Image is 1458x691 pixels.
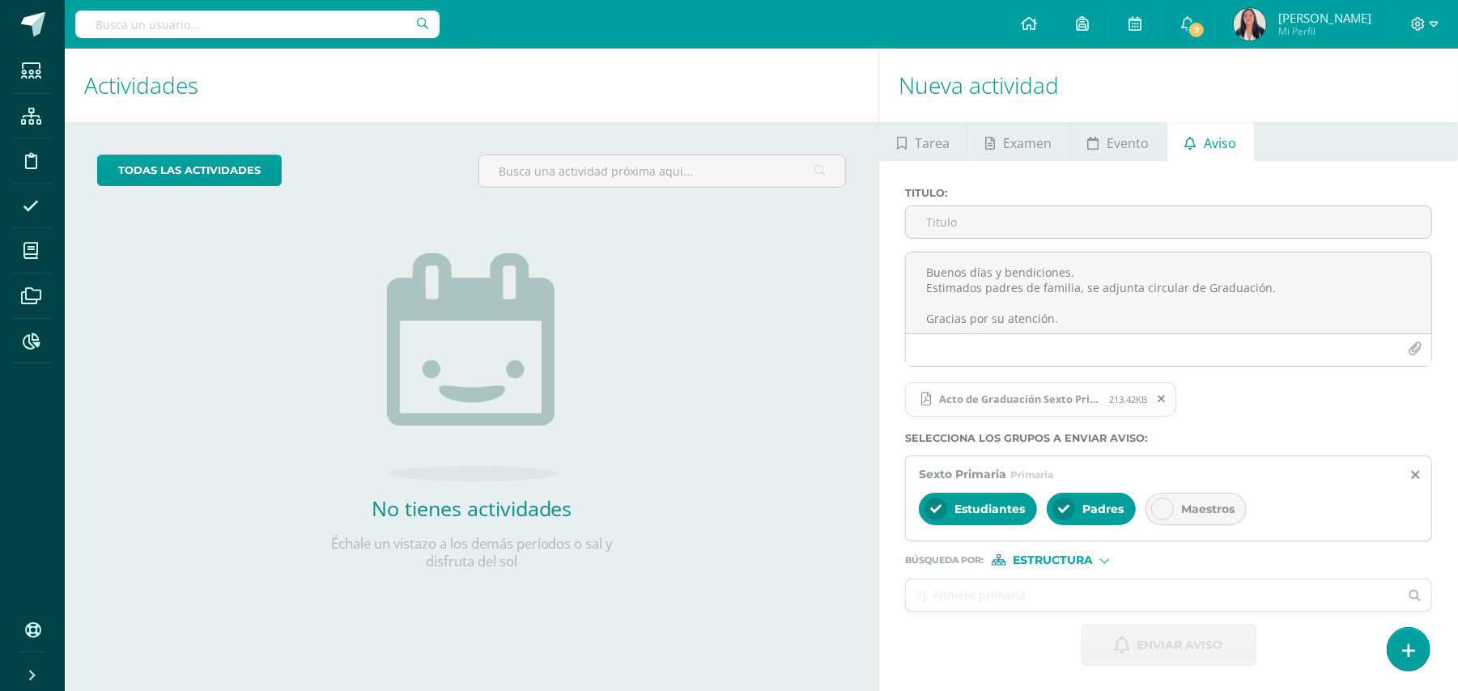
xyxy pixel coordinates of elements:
p: Échale un vistazo a los demás períodos o sal y disfruta del sol [310,535,634,570]
label: Selecciona los grupos a enviar aviso : [905,432,1432,444]
a: Tarea [879,122,967,161]
a: todas las Actividades [97,155,282,186]
a: Aviso [1167,122,1254,161]
input: Busca una actividad próxima aquí... [479,155,846,187]
span: Estudiantes [954,502,1025,516]
span: Padres [1082,502,1124,516]
div: [object Object] [992,554,1113,566]
span: Enviar aviso [1137,625,1223,665]
span: Mi Perfil [1278,24,1371,38]
span: Maestros [1181,502,1235,516]
span: Remover archivo [1148,390,1175,408]
span: Evento [1107,124,1149,163]
span: Primaria [1010,468,1053,481]
a: Examen [967,122,1069,161]
input: Ej. Primero primaria [906,579,1399,611]
input: Busca un usuario... [75,11,440,38]
label: Titulo : [905,187,1432,199]
span: Aviso [1204,124,1236,163]
input: Titulo [906,206,1431,238]
a: Evento [1070,122,1167,161]
span: [PERSON_NAME] [1278,10,1371,26]
h1: Actividades [84,49,859,122]
button: Enviar aviso [1082,625,1256,666]
h1: Nueva actividad [899,49,1439,122]
span: Estructura [1013,556,1093,565]
span: Acto de Graduación Sexto Primaria.docx (1).pdf [931,392,1109,405]
span: 213.42KB [1109,393,1147,405]
span: Examen [1003,124,1052,163]
span: Búsqueda por : [905,556,984,565]
h2: No tienes actividades [310,494,634,522]
img: ec19ab1bafb2871a01cb4bb1fedf3d93.png [1234,8,1266,40]
img: no_activities.png [387,253,557,481]
span: Acto de Graduación Sexto Primaria.docx (1).pdf [905,382,1176,418]
span: 7 [1188,21,1205,39]
span: Tarea [915,124,950,163]
textarea: Buenos días y bendiciones. Estimados padres de familia, se adjunta circular de Graduación. Gracia... [906,252,1431,333]
span: Sexto Primaria [919,467,1006,481]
